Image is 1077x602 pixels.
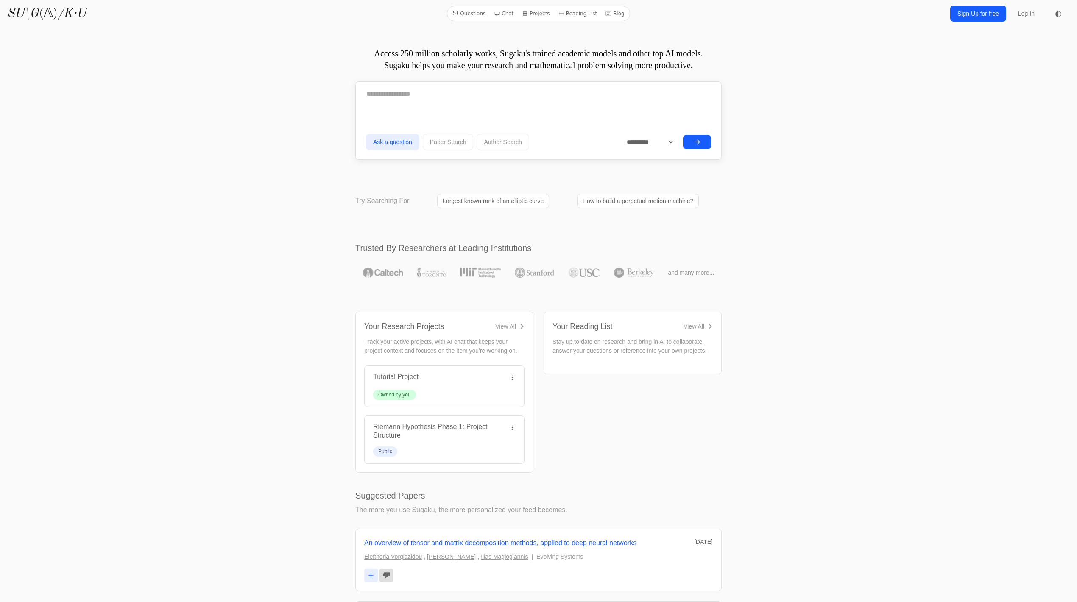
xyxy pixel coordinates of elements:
[694,538,713,546] div: [DATE]
[668,268,714,277] span: and many more...
[364,539,636,546] a: An overview of tensor and matrix decomposition methods, applied to deep neural networks
[491,8,517,19] a: Chat
[684,322,713,331] a: View All
[437,194,549,208] a: Largest known rank of an elliptic curve
[449,8,489,19] a: Questions
[364,321,444,332] div: Your Research Projects
[477,134,529,150] button: Author Search
[366,134,419,150] button: Ask a question
[555,8,601,19] a: Reading List
[417,268,446,278] img: University of Toronto
[364,552,422,562] a: Eleftheria Vorgiazidou
[378,391,411,398] div: Owned by you
[1013,6,1040,21] a: Log In
[7,6,86,21] a: SU\G(𝔸)/K·U
[1055,10,1062,17] span: ◐
[424,552,425,562] span: ,
[7,7,39,20] i: SU\G
[495,322,525,331] a: View All
[460,268,500,278] img: MIT
[614,268,654,278] img: UC Berkeley
[373,423,487,439] a: Riemann Hypothesis Phase 1: Project Structure
[536,552,583,562] span: Evolving Systems
[355,196,409,206] p: Try Searching For
[552,321,612,332] div: Your Reading List
[569,268,600,278] img: USC
[355,47,722,71] p: Access 250 million scholarly works, Sugaku's trained academic models and other top AI models. Sug...
[477,552,479,562] span: ,
[373,373,419,380] a: Tutorial Project
[515,268,554,278] img: Stanford
[481,552,528,562] a: Ilias Maglogiannis
[552,337,713,355] p: Stay up to date on research and bring in AI to collaborate, answer your questions or reference in...
[355,242,722,254] h2: Trusted By Researchers at Leading Institutions
[495,322,516,331] div: View All
[1050,5,1067,22] button: ◐
[531,552,533,562] span: |
[684,322,704,331] div: View All
[355,505,722,515] p: The more you use Sugaku, the more personalized your feed becomes.
[427,552,476,562] a: [PERSON_NAME]
[577,194,699,208] a: How to build a perpetual motion machine?
[363,268,403,278] img: Caltech
[355,490,722,502] h2: Suggested Papers
[602,8,628,19] a: Blog
[423,134,474,150] button: Paper Search
[364,337,525,355] p: Track your active projects, with AI chat that keeps your project context and focuses on the item ...
[519,8,553,19] a: Projects
[58,7,86,20] i: /K·U
[378,448,392,455] div: Public
[950,6,1006,22] a: Sign Up for free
